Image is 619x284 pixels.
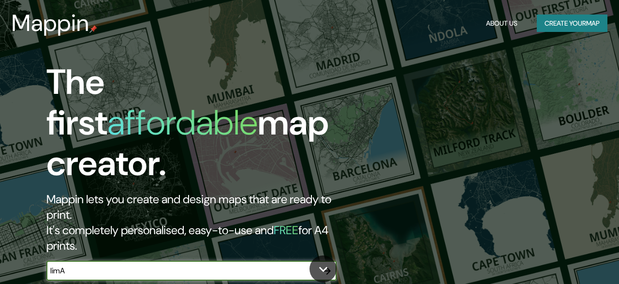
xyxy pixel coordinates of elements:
[46,265,317,276] input: Choose your favourite place
[533,246,608,273] iframe: Help widget launcher
[46,62,356,192] h1: The first map creator.
[46,192,356,254] h2: Mappin lets you create and design maps that are ready to print. It's completely personalised, eas...
[107,100,258,145] h1: affordable
[482,15,521,32] button: About Us
[537,15,607,32] button: Create yourmap
[274,223,298,238] h5: FREE
[12,10,89,37] h3: Mappin
[89,25,97,33] img: mappin-pin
